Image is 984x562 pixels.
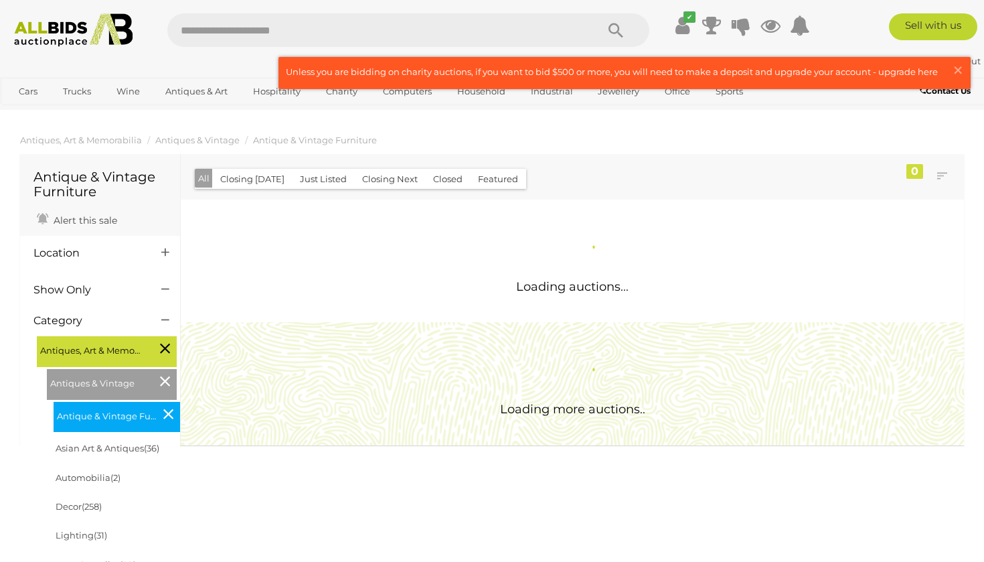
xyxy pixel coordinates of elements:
[57,405,157,424] span: Antique & Vintage Furniture
[56,443,159,453] a: Asian Art & Antiques(36)
[500,402,645,417] span: Loading more auctions..
[906,164,923,179] div: 0
[10,102,122,125] a: [GEOGRAPHIC_DATA]
[56,472,120,483] a: Automobilia(2)
[54,80,100,102] a: Trucks
[82,501,102,512] span: (258)
[707,80,752,102] a: Sports
[33,169,167,199] h1: Antique & Vintage Furniture
[292,169,355,190] button: Just Listed
[522,80,582,102] a: Industrial
[7,13,140,47] img: Allbids.com.au
[582,13,649,47] button: Search
[942,56,981,66] a: Sign Out
[683,11,695,23] i: ✔
[656,80,699,102] a: Office
[33,315,141,327] h4: Category
[56,530,107,541] a: Lighting(31)
[374,80,440,102] a: Computers
[33,284,141,296] h4: Show Only
[244,80,309,102] a: Hospitality
[108,80,149,102] a: Wine
[56,501,102,512] a: Decor(258)
[589,80,648,102] a: Jewellery
[470,169,526,190] button: Featured
[10,80,46,102] a: Cars
[762,56,937,66] a: [EMAIL_ADDRESS][DOMAIN_NAME]
[50,372,151,391] span: Antiques & Vintage
[50,214,117,226] span: Alert this sale
[952,57,964,83] span: ×
[157,80,236,102] a: Antiques & Art
[920,86,971,96] b: Contact Us
[110,472,120,483] span: (2)
[144,443,159,453] span: (36)
[195,169,213,188] button: All
[40,340,141,358] span: Antiques, Art & Memorabilia
[425,169,471,190] button: Closed
[317,80,366,102] a: Charity
[33,209,120,229] a: Alert this sale
[448,80,514,102] a: Household
[354,169,426,190] button: Closing Next
[212,169,293,190] button: Closing [DATE]
[94,530,107,541] span: (31)
[920,84,974,98] a: Contact Us
[672,13,692,38] a: ✔
[762,56,935,66] strong: [EMAIL_ADDRESS][DOMAIN_NAME]
[516,279,629,294] span: Loading auctions...
[889,13,977,40] a: Sell with us
[155,135,240,145] a: Antiques & Vintage
[253,135,377,145] a: Antique & Vintage Furniture
[20,135,142,145] a: Antiques, Art & Memorabilia
[33,247,141,259] h4: Location
[937,56,940,66] span: |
